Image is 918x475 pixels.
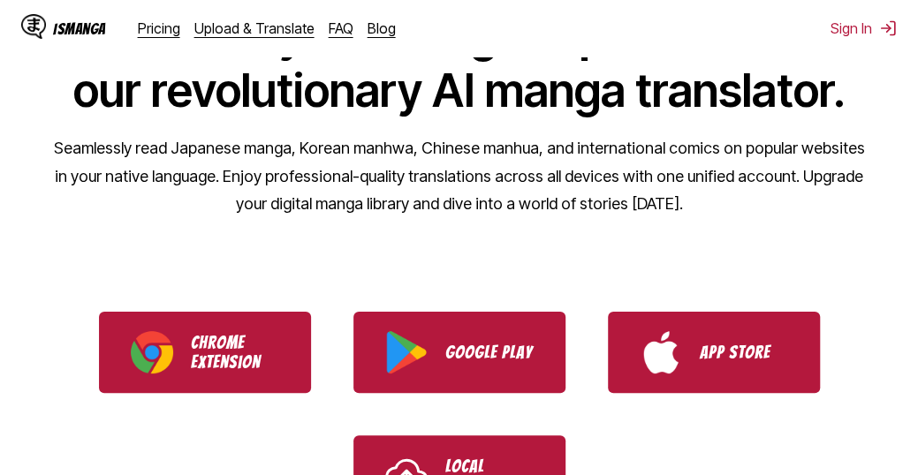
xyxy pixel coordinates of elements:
h1: Transform your manga experience with our revolutionary AI manga translator. [53,7,866,118]
img: IsManga Logo [21,14,46,39]
div: IsManga [53,20,106,37]
a: Download IsManga from App Store [608,312,820,393]
p: App Store [700,343,788,362]
a: Pricing [138,19,180,37]
img: App Store logo [640,331,682,373]
a: Upload & Translate [194,19,315,37]
img: Google Play logo [385,331,428,373]
p: Chrome Extension [191,333,279,372]
p: Seamlessly read Japanese manga, Korean manhwa, Chinese manhua, and international comics on popula... [53,134,866,218]
a: Download IsManga Chrome Extension [99,312,311,393]
a: Blog [368,19,396,37]
a: FAQ [329,19,353,37]
img: Sign out [879,19,897,37]
img: Chrome logo [131,331,173,373]
a: Download IsManga from Google Play [353,312,565,393]
p: Google Play [445,343,534,362]
a: IsManga LogoIsManga [21,14,138,42]
button: Sign In [831,19,897,37]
